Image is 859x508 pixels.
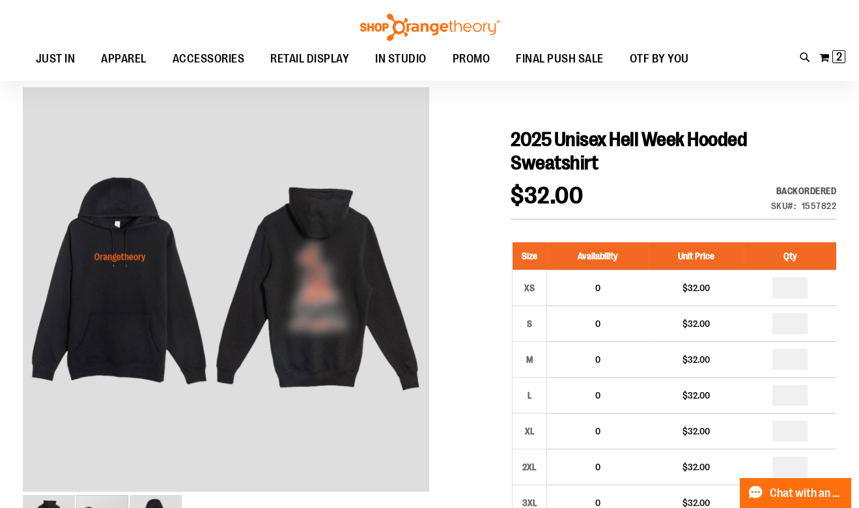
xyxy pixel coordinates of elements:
span: OTF BY YOU [630,44,689,74]
th: Size [513,242,547,270]
div: 2025 Hell Week Hooded Sweatshirt [23,87,429,494]
a: RETAIL DISPLAY [257,44,362,74]
span: 0 [595,283,600,293]
a: FINAL PUSH SALE [503,44,617,74]
span: 0 [595,390,600,401]
th: Availability [547,242,649,270]
span: JUST IN [36,44,76,74]
div: L [520,386,539,405]
span: 0 [595,354,600,365]
div: 1557822 [802,199,837,212]
a: PROMO [440,44,503,74]
img: 2025 Hell Week Hooded Sweatshirt [23,85,429,492]
button: Chat with an Expert [740,478,852,508]
div: XS [520,278,539,298]
span: $32.00 [511,182,583,209]
div: Backordered [771,184,837,197]
span: 0 [595,462,600,472]
div: XL [520,421,539,441]
a: ACCESSORIES [160,44,258,74]
img: Shop Orangetheory [358,14,501,41]
th: Qty [744,242,836,270]
span: 2025 Unisex Hell Week Hooded Sweatshirt [511,128,747,174]
strong: SKU [771,201,796,211]
span: PROMO [453,44,490,74]
span: RETAIL DISPLAY [270,44,349,74]
div: M [520,350,539,369]
span: 0 [595,426,600,436]
div: $32.00 [655,317,737,330]
div: 2XL [520,457,539,477]
div: $32.00 [655,353,737,366]
span: 2 [836,50,842,63]
a: JUST IN [23,44,89,74]
div: $32.00 [655,460,737,473]
span: 0 [595,498,600,508]
span: Chat with an Expert [770,487,843,500]
span: ACCESSORIES [173,44,245,74]
span: APPAREL [101,44,147,74]
div: Availability [771,184,837,197]
div: $32.00 [655,425,737,438]
div: S [520,314,539,333]
span: FINAL PUSH SALE [516,44,604,74]
span: 0 [595,318,600,329]
div: $32.00 [655,389,737,402]
th: Unit Price [649,242,744,270]
span: IN STUDIO [375,44,427,74]
a: OTF BY YOU [617,44,702,74]
div: $32.00 [655,281,737,294]
a: APPAREL [88,44,160,74]
a: IN STUDIO [362,44,440,74]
